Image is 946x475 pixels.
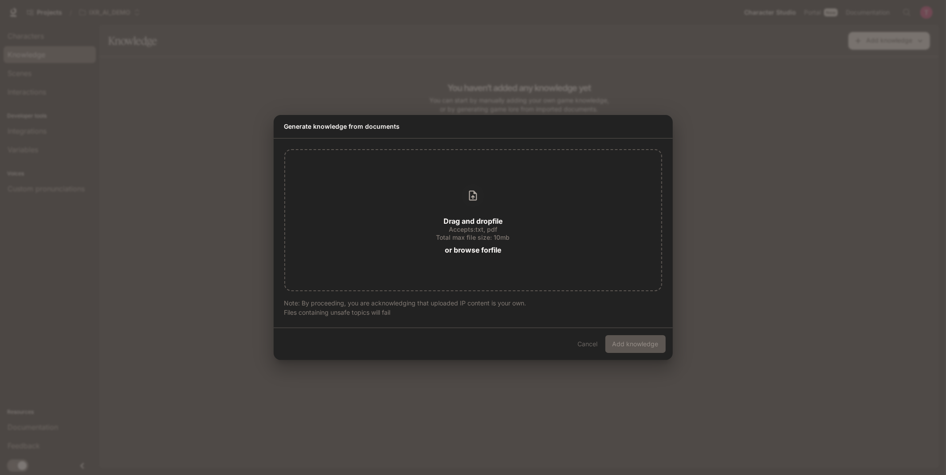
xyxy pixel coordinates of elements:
[573,335,602,353] button: Cancel
[449,226,497,233] span: Accepts: txt, pdf
[274,115,673,138] h2: Generate knowledge from documents
[436,234,510,241] span: Total max file size: 10mb
[445,244,501,256] span: or browse for file
[284,298,662,317] p: Note: By proceeding, you are acknowledging that uploaded IP content is your own. Files containing...
[444,218,502,225] p: Drag and drop file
